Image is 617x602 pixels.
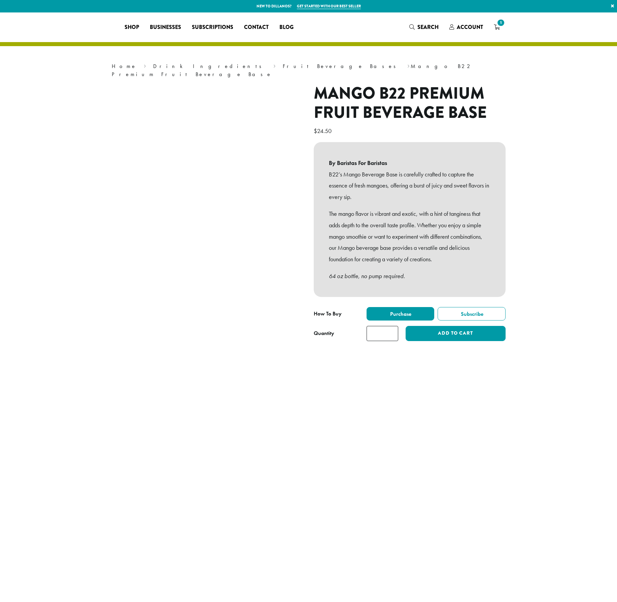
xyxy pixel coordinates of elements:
[153,63,266,70] a: Drink Ingredients
[407,60,410,70] span: ›
[460,310,483,317] span: Subscribe
[389,310,411,317] span: Purchase
[279,23,294,32] span: Blog
[244,23,269,32] span: Contact
[314,329,334,337] div: Quantity
[283,63,400,70] a: Fruit Beverage Bases
[367,326,398,341] input: Product quantity
[329,208,490,265] p: The mango flavor is vibrant and exotic, with a hint of tanginess that adds depth to the overall t...
[192,23,233,32] span: Subscriptions
[406,326,505,341] button: Add to cart
[297,3,361,9] a: Get started with our best seller
[496,18,505,27] span: 1
[314,84,506,123] h1: Mango B22 Premium Fruit Beverage Base
[314,127,333,135] bdi: 24.50
[457,23,483,31] span: Account
[314,127,317,135] span: $
[150,23,181,32] span: Businesses
[329,272,405,280] em: 64 oz bottle, no pump required.
[119,22,144,33] a: Shop
[112,62,506,78] nav: Breadcrumb
[112,63,137,70] a: Home
[314,310,342,317] span: How To Buy
[417,23,439,31] span: Search
[144,60,146,70] span: ›
[329,169,490,203] p: B22’s Mango Beverage Base is carefully crafted to capture the essence of fresh mangoes, offering ...
[125,23,139,32] span: Shop
[273,60,276,70] span: ›
[329,157,490,169] b: By Baristas For Baristas
[404,22,444,33] a: Search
